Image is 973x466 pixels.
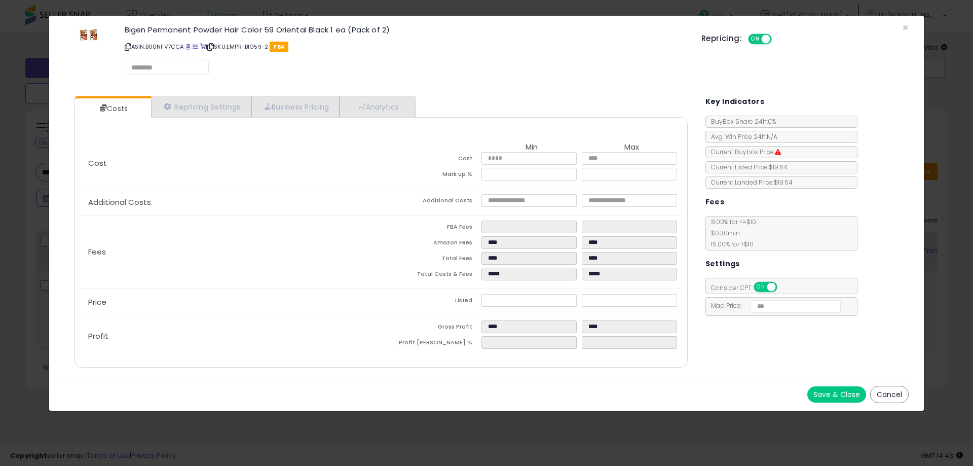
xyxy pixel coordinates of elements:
[807,386,866,403] button: Save & Close
[706,117,776,126] span: BuyBox Share 24h: 0%
[381,194,481,210] td: Additional Costs
[381,221,481,236] td: FBA Fees
[381,168,481,184] td: Mark up %
[701,34,742,43] h5: Repricing:
[706,218,756,248] span: 8.00 % for <= $10
[775,149,781,155] i: Suppressed Buy Box
[381,236,481,252] td: Amazon Fees
[706,240,754,248] span: 15.00 % for > $10
[775,283,792,292] span: OFF
[151,96,251,117] a: Repricing Settings
[75,98,150,119] a: Costs
[270,42,288,52] span: FBA
[770,35,787,44] span: OFF
[381,268,481,283] td: Total Costs & Fees
[381,320,481,336] td: Gross Profit
[706,132,777,141] span: Avg. Win Price 24h: N/A
[706,178,793,187] span: Current Landed Price: $19.64
[870,386,909,403] button: Cancel
[381,152,481,168] td: Cost
[705,196,725,208] h5: Fees
[706,163,788,171] span: Current Listed Price: $19.64
[902,20,909,35] span: ×
[706,148,781,156] span: Current Buybox Price:
[381,252,481,268] td: Total Fees
[582,143,682,152] th: Max
[381,336,481,352] td: Profit [PERSON_NAME] %
[125,39,687,55] p: ASIN: B00NFV7CCA | SKU: EMPR-BIG59-2
[706,301,841,310] span: Map Price:
[381,294,481,310] td: Listed
[80,159,381,167] p: Cost
[251,96,340,117] a: Business Pricing
[80,248,381,256] p: Fees
[200,43,206,51] a: Your listing only
[185,43,191,51] a: BuyBox page
[481,143,582,152] th: Min
[755,283,767,292] span: ON
[80,198,381,206] p: Additional Costs
[705,95,765,108] h5: Key Indicators
[80,298,381,306] p: Price
[706,283,791,292] span: Consider CPT:
[80,332,381,340] p: Profit
[76,26,106,45] img: 41fyVyOK-6L._SL60_.jpg
[705,258,740,270] h5: Settings
[340,96,415,117] a: Analytics
[749,35,762,44] span: ON
[125,26,687,33] h3: Bigen Permanent Powder Hair Color 59 Oriental Black 1 ea (Pack of 2)
[193,43,198,51] a: All offer listings
[706,229,740,237] span: $0.30 min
